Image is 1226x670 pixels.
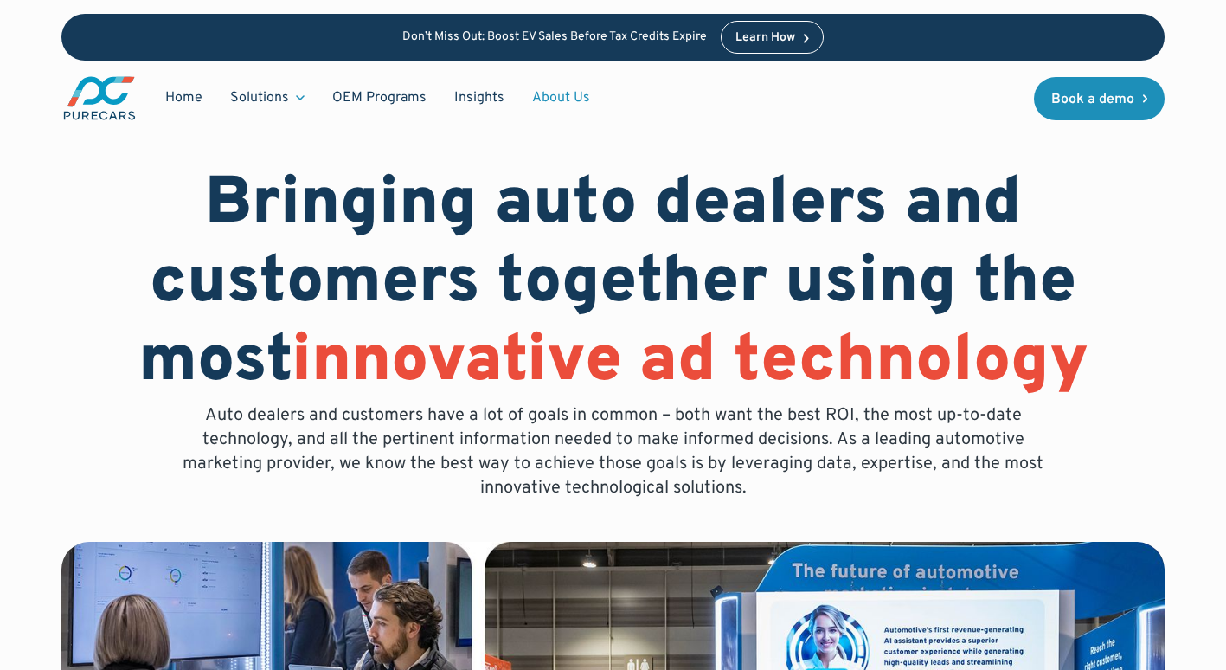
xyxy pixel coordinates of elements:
[318,81,440,114] a: OEM Programs
[61,74,138,122] img: purecars logo
[735,32,795,44] div: Learn How
[292,321,1088,404] span: innovative ad technology
[216,81,318,114] div: Solutions
[440,81,518,114] a: Insights
[518,81,604,114] a: About Us
[721,21,824,54] a: Learn How
[1051,93,1134,106] div: Book a demo
[151,81,216,114] a: Home
[61,166,1165,403] h1: Bringing auto dealers and customers together using the most
[170,403,1056,500] p: Auto dealers and customers have a lot of goals in common – both want the best ROI, the most up-to...
[230,88,289,107] div: Solutions
[61,74,138,122] a: main
[1034,77,1165,120] a: Book a demo
[402,30,707,45] p: Don’t Miss Out: Boost EV Sales Before Tax Credits Expire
